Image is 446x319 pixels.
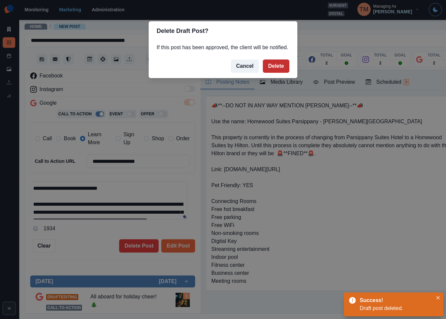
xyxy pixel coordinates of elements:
button: Close [434,294,442,302]
button: Cancel [231,59,259,73]
div: If this post has been approved, the client will be notified. [149,41,297,54]
div: Draft post deleted. [360,304,433,312]
header: Delete Draft Post? [149,21,297,41]
div: Success! [360,296,430,304]
button: Delete [263,59,289,73]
